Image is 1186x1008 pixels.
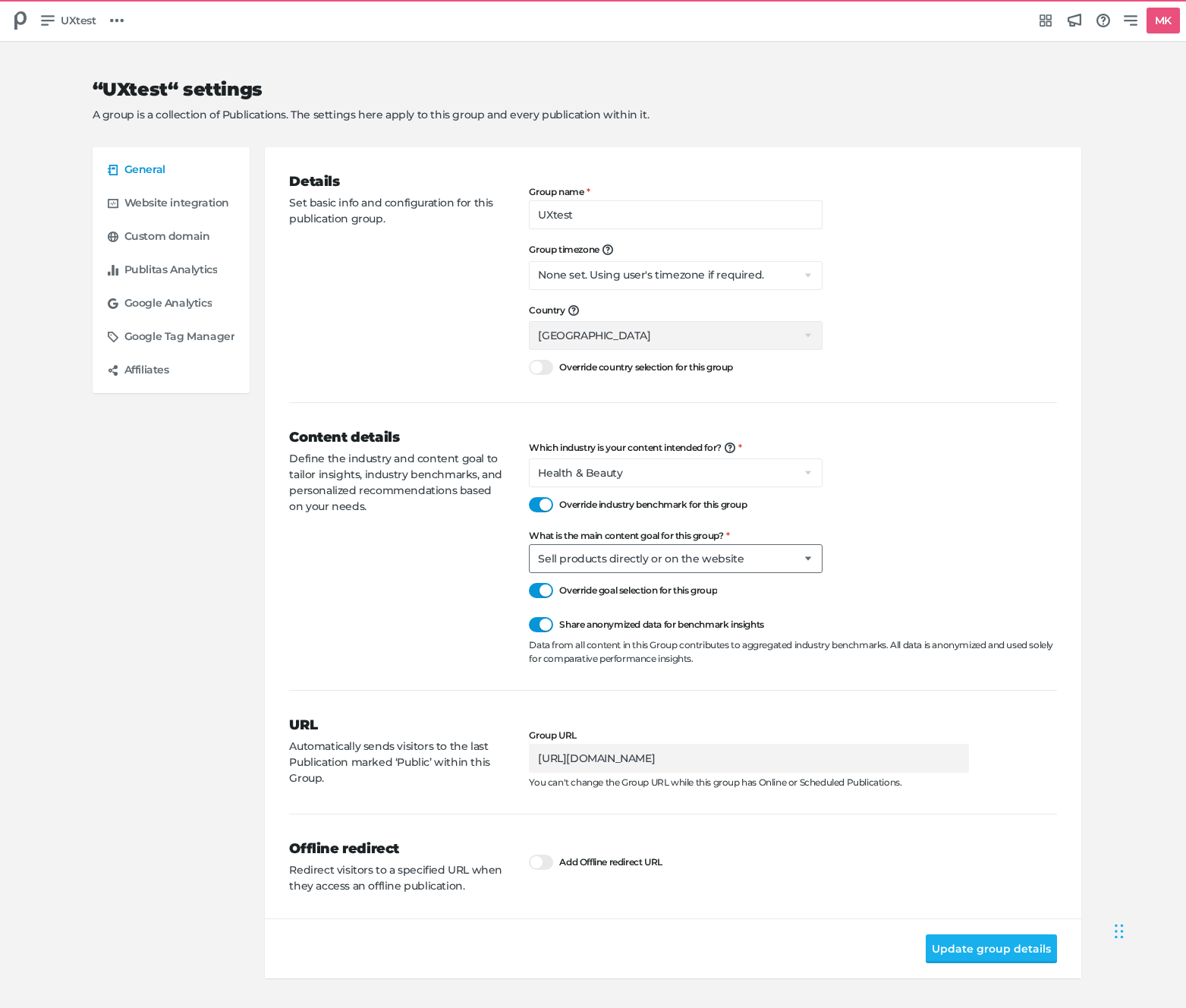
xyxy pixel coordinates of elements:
span: Group timezone [529,244,612,257]
a: Custom domain [102,223,241,250]
span: Country [529,305,578,318]
h5: Affiliates [124,364,169,376]
div: Drag [1115,909,1124,954]
label: Group name [529,187,823,197]
p: Redirect visitors to a specified URL when they access an offline publication. [289,862,505,894]
label: Group URL [529,730,969,741]
span: Which industry is your content intended for? [529,443,735,455]
p: A group is a collection of Publications. The settings here apply to this group and every publicat... [93,107,1070,123]
button: Update group details [926,934,1057,963]
a: Google Tag Manager [102,323,241,351]
label: What is the main content goal for this group? [529,531,823,541]
h5: Website integration [124,197,229,209]
a: Website integration [102,190,241,217]
span: UXtest [61,12,96,29]
div: You can't change the Group URL while this group has Online or Scheduled Publications. [529,776,1057,789]
h3: Content details [289,427,505,448]
div: Data from all content in this Group contributes to aggregated industry benchmarks. All data is an... [529,638,1057,666]
a: General [102,156,241,184]
h5: Google Tag Manager [124,330,235,343]
span: Override goal selection for this group [559,583,717,598]
h2: “UXtest“ settings [93,79,1070,101]
h3: URL [289,715,505,736]
iframe: Chat Widget [1110,893,1186,966]
a: Integrations Hub [1033,8,1059,33]
p: Define the industry and content goal to tailor insights, industry benchmarks, and personalized re... [289,451,505,515]
h5: General [124,163,165,176]
h5: MK [1149,8,1178,33]
h5: Custom domain [124,230,210,243]
h5: Publitas Analytics [124,263,218,276]
div: UXtest [6,6,35,35]
h3: Offline redirect [289,839,505,859]
span: Override country selection for this group [559,360,733,375]
a: Google Analytics [102,290,241,317]
h5: Google Analytics [124,297,212,310]
span: Override industry benchmark for this group [559,497,747,512]
a: Affiliates [102,357,241,384]
span: Add Offline redirect URL [559,855,662,870]
a: Publitas Analytics [102,257,241,284]
p: Set basic info and configuration for this publication group. [289,195,505,227]
span: Share anonymized data for benchmark insights [559,617,763,632]
p: Automatically sends visitors to the last Publication marked ‘Public’ within this Group. [289,739,505,786]
h3: Details [289,172,505,192]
